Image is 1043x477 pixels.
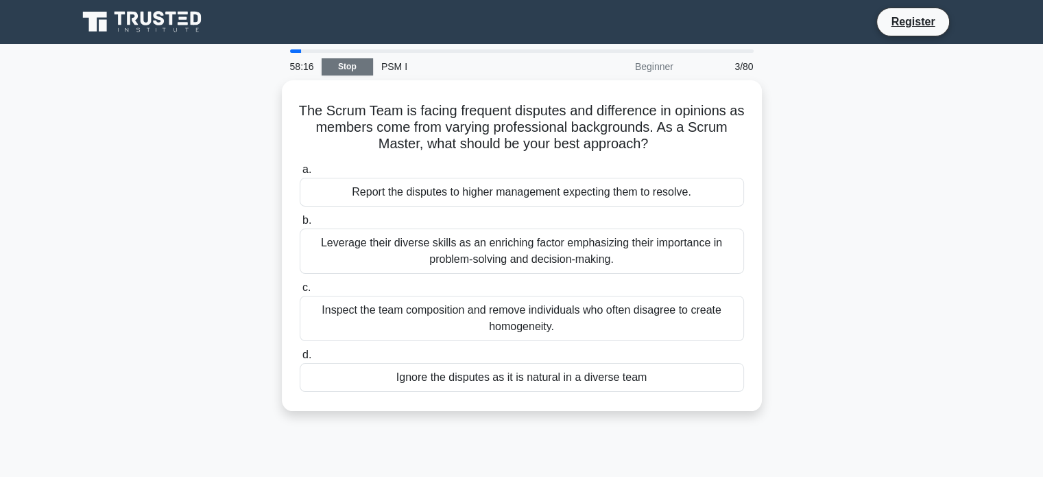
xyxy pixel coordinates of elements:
[300,178,744,207] div: Report the disputes to higher management expecting them to resolve.
[300,229,744,274] div: Leverage their diverse skills as an enriching factor emphasizing their importance in problem-solv...
[373,53,562,80] div: PSM I
[300,296,744,341] div: Inspect the team composition and remove individuals who often disagree to create homogeneity.
[302,214,311,226] span: b.
[298,102,745,153] h5: The Scrum Team is facing frequent disputes and difference in opinions as members come from varyin...
[682,53,762,80] div: 3/80
[300,363,744,392] div: Ignore the disputes as it is natural in a diverse team
[322,58,373,75] a: Stop
[562,53,682,80] div: Beginner
[883,13,943,30] a: Register
[302,349,311,360] span: d.
[282,53,322,80] div: 58:16
[302,281,311,293] span: c.
[302,163,311,175] span: a.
